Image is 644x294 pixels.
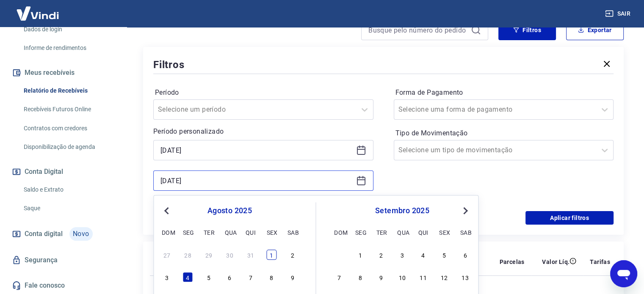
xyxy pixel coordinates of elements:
div: Choose domingo, 3 de agosto de 2025 [162,272,172,282]
p: Parcelas [499,258,524,266]
div: qui [246,227,256,237]
div: Choose quinta-feira, 31 de julho de 2025 [246,250,256,260]
div: agosto 2025 [160,206,299,216]
div: Choose segunda-feira, 4 de agosto de 2025 [183,272,193,282]
div: qua [224,227,235,237]
button: Aplicar filtros [525,211,614,225]
button: Meus recebíveis [10,63,116,82]
img: Vindi [10,0,65,26]
div: Choose quarta-feira, 30 de julho de 2025 [224,250,235,260]
div: Choose quinta-feira, 4 de setembro de 2025 [418,250,428,260]
span: Novo [69,227,93,241]
button: Sair [603,6,634,22]
div: Choose sábado, 2 de agosto de 2025 [287,250,298,260]
div: Choose quarta-feira, 10 de setembro de 2025 [397,272,407,282]
div: Choose terça-feira, 9 de setembro de 2025 [376,272,386,282]
div: Choose sexta-feira, 12 de setembro de 2025 [439,272,449,282]
div: Choose sexta-feira, 1 de agosto de 2025 [266,250,276,260]
a: Relatório de Recebíveis [20,82,116,99]
div: sex [266,227,276,237]
p: Tarifas [590,258,610,266]
label: Período [155,88,372,98]
div: Choose segunda-feira, 28 de julho de 2025 [183,250,193,260]
a: Dados de login [20,21,116,38]
button: Next Month [460,206,470,216]
div: Choose terça-feira, 5 de agosto de 2025 [204,272,214,282]
div: Choose quarta-feira, 6 de agosto de 2025 [224,272,235,282]
a: Saldo e Extrato [20,181,116,198]
div: sab [460,227,470,237]
div: sex [439,227,449,237]
div: Choose sábado, 6 de setembro de 2025 [460,250,470,260]
div: qua [397,227,407,237]
div: Choose sexta-feira, 8 de agosto de 2025 [266,272,276,282]
div: Choose domingo, 7 de setembro de 2025 [334,272,344,282]
button: Exportar [566,20,624,40]
div: Choose sábado, 9 de agosto de 2025 [287,272,298,282]
div: Choose quinta-feira, 7 de agosto de 2025 [246,272,256,282]
div: Choose terça-feira, 2 de setembro de 2025 [376,250,386,260]
h5: Filtros [153,58,185,71]
div: dom [162,227,172,237]
input: Data inicial [160,144,353,157]
div: Choose sábado, 13 de setembro de 2025 [460,272,470,282]
div: Choose domingo, 27 de julho de 2025 [162,250,172,260]
a: Disponibilização de agenda [20,138,116,156]
div: seg [183,227,193,237]
button: Previous Month [161,206,171,216]
div: dom [334,227,344,237]
a: Saque [20,200,116,217]
div: Choose quarta-feira, 3 de setembro de 2025 [397,250,407,260]
div: ter [204,227,214,237]
p: Valor Líq. [542,258,569,266]
span: Conta digital [25,228,63,240]
div: seg [355,227,365,237]
div: Choose domingo, 31 de agosto de 2025 [334,250,344,260]
div: Choose segunda-feira, 8 de setembro de 2025 [355,272,365,282]
div: Choose segunda-feira, 1 de setembro de 2025 [355,250,365,260]
div: sab [287,227,298,237]
label: Tipo de Movimentação [395,128,612,138]
div: Choose quinta-feira, 11 de setembro de 2025 [418,272,428,282]
a: Conta digitalNovo [10,224,116,244]
a: Recebíveis Futuros Online [20,101,116,118]
button: Filtros [498,20,556,40]
div: Choose sexta-feira, 5 de setembro de 2025 [439,250,449,260]
div: qui [418,227,428,237]
label: Forma de Pagamento [395,88,612,98]
div: Choose terça-feira, 29 de julho de 2025 [204,250,214,260]
button: Conta Digital [10,162,116,181]
input: Busque pelo número do pedido [368,24,467,36]
div: setembro 2025 [333,206,472,216]
iframe: Botão para abrir a janela de mensagens [610,260,637,287]
div: ter [376,227,386,237]
p: Período personalizado [153,126,373,137]
a: Segurança [10,251,116,269]
input: Data final [160,174,353,187]
a: Informe de rendimentos [20,39,116,57]
a: Contratos com credores [20,120,116,137]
